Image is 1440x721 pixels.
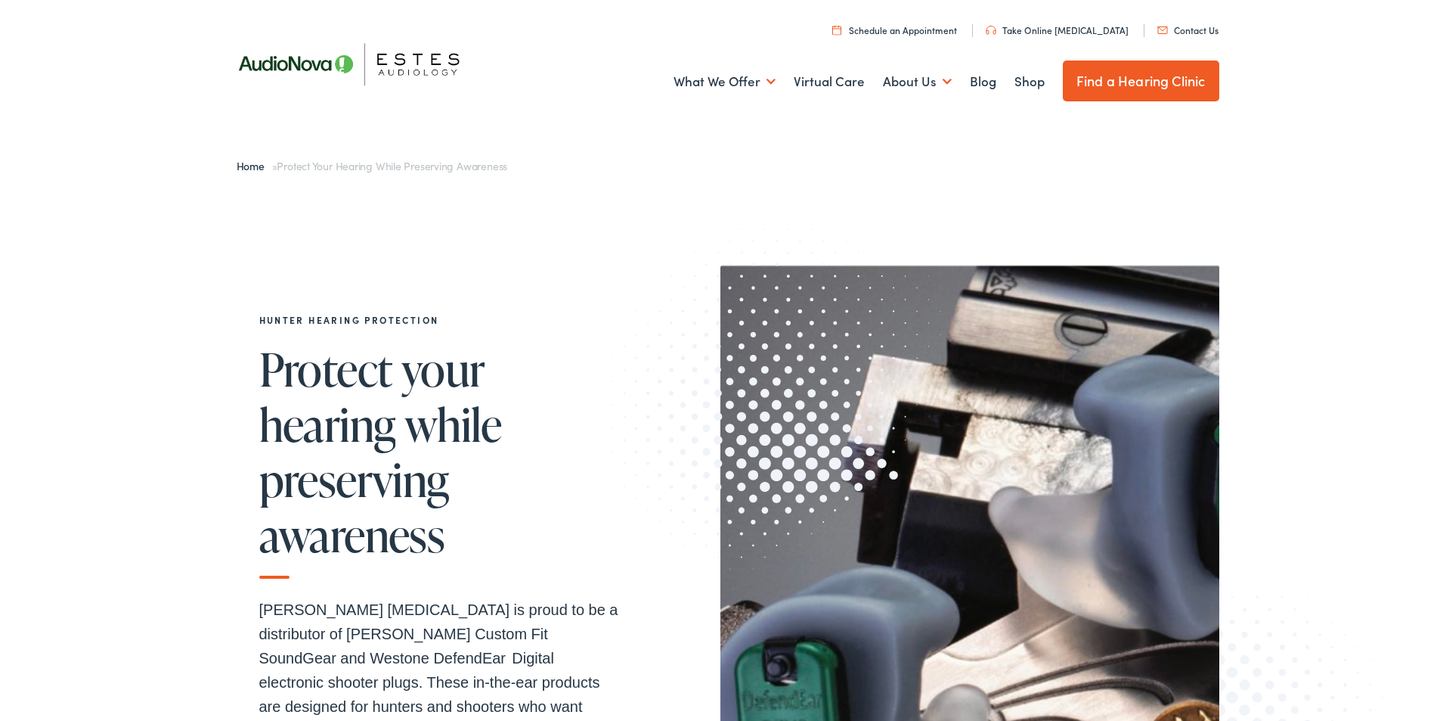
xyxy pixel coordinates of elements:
[259,455,449,505] span: preserving
[883,54,952,110] a: About Us
[259,399,396,449] span: hearing
[1157,23,1219,36] a: Contact Us
[565,170,965,581] img: Graphic image with a halftone pattern, contributing to the site's visual design.
[401,344,485,394] span: your
[404,399,502,449] span: while
[1157,26,1168,34] img: utility icon
[986,23,1129,36] a: Take Online [MEDICAL_DATA]
[970,54,996,110] a: Blog
[259,344,393,394] span: Protect
[794,54,865,110] a: Virtual Care
[674,54,776,110] a: What We Offer
[277,158,507,173] span: Protect your hearing while preserving awareness
[832,23,957,36] a: Schedule an Appointment
[986,26,996,35] img: utility icon
[1063,61,1219,101] a: Find a Hearing Clinic
[832,25,841,35] img: utility icon
[259,315,622,325] h2: Hunter Hearing Protection
[1014,54,1045,110] a: Shop
[237,158,508,173] span: »
[259,510,445,560] span: awareness
[237,158,272,173] a: Home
